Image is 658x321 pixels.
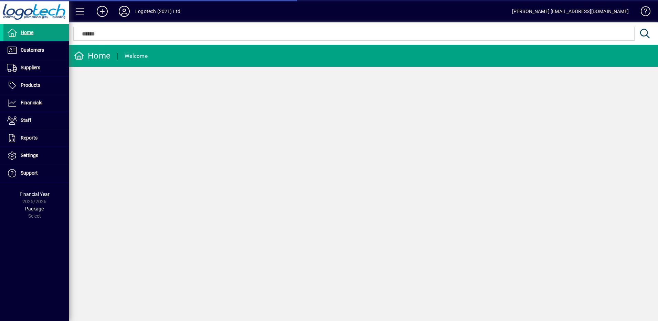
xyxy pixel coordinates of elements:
span: Products [21,82,40,88]
a: Financials [3,94,69,112]
button: Add [91,5,113,18]
span: Settings [21,153,38,158]
span: Staff [21,117,31,123]
span: Suppliers [21,65,40,70]
span: Reports [21,135,38,141]
a: Products [3,77,69,94]
a: Customers [3,42,69,59]
a: Reports [3,130,69,147]
span: Home [21,30,33,35]
div: Welcome [125,51,148,62]
span: Support [21,170,38,176]
a: Suppliers [3,59,69,76]
button: Profile [113,5,135,18]
div: Home [74,50,110,61]
a: Settings [3,147,69,164]
a: Staff [3,112,69,129]
span: Package [25,206,44,211]
span: Financials [21,100,42,105]
a: Knowledge Base [636,1,649,24]
a: Support [3,165,69,182]
div: Logotech (2021) Ltd [135,6,180,17]
div: [PERSON_NAME] [EMAIL_ADDRESS][DOMAIN_NAME] [512,6,629,17]
span: Customers [21,47,44,53]
span: Financial Year [20,191,50,197]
